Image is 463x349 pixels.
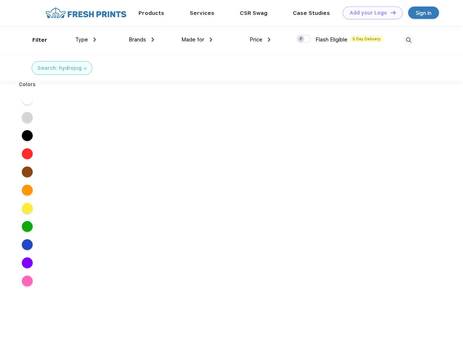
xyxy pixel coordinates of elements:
[268,37,270,42] img: dropdown.png
[13,81,41,88] div: Colors
[75,36,88,43] span: Type
[37,64,82,72] div: Search: hydrojug
[403,34,415,46] img: desktop_search.svg
[93,37,96,42] img: dropdown.png
[43,7,129,19] img: fo%20logo%202.webp
[210,37,212,42] img: dropdown.png
[250,36,262,43] span: Price
[350,10,387,16] div: Add your Logo
[391,11,396,15] img: DT
[350,36,383,42] span: 5 Day Delivery
[181,36,204,43] span: Made for
[32,36,47,44] div: Filter
[315,36,347,43] span: Flash Eligible
[152,37,154,42] img: dropdown.png
[84,67,86,70] img: filter_cancel.svg
[416,9,431,17] div: Sign in
[408,7,439,19] a: Sign in
[138,10,164,16] a: Products
[129,36,146,43] span: Brands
